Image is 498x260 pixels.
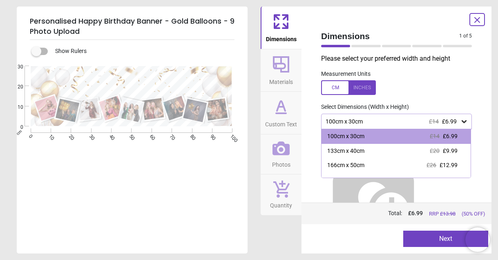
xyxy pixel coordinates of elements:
span: 0 [8,124,23,131]
span: 10 [8,104,23,111]
span: Dimensions [321,30,459,42]
div: Total: [320,209,485,218]
span: Custom Text [265,117,297,129]
span: Quantity [270,198,292,210]
h5: Personalised Happy Birthday Banner - Gold Balloons - 9 Photo Upload [30,13,234,40]
div: Show Rulers [36,46,248,56]
button: Custom Text [261,92,301,134]
span: £9.99 [443,148,458,154]
img: Helper for size comparison [321,142,426,247]
span: (50% OFF) [462,210,485,218]
span: £ [408,209,423,218]
div: 100cm x 30cm [327,132,364,141]
span: cm [15,129,22,136]
span: £12.99 [440,162,458,168]
span: £6.99 [442,118,457,125]
button: Dimensions [261,7,301,49]
div: 166cm x 50cm [327,161,364,170]
span: Materials [269,74,293,86]
span: 1 of 5 [459,33,472,40]
label: Measurement Units [321,70,371,78]
label: Select Dimensions (Width x Height) [315,103,409,111]
span: 6.99 [411,210,423,216]
span: £26 [427,162,436,168]
span: £14 [429,118,439,125]
button: Next [403,231,489,247]
div: 100cm x 30cm [325,118,460,125]
span: RRP [429,210,456,218]
div: 133cm x 40cm [327,147,364,155]
span: 30 [8,64,23,71]
span: £16.99 [440,176,458,183]
p: Please select your preferred width and height [321,54,478,63]
div: 200cm x 60cm [327,176,364,184]
button: Materials [261,49,301,92]
span: Dimensions [266,31,297,44]
button: Quantity [261,174,301,215]
span: Photos [272,157,290,169]
span: £ 13.98 [440,211,456,217]
span: £6.99 [443,133,458,139]
span: £14 [430,133,440,139]
button: Photos [261,134,301,174]
span: £20 [430,148,440,154]
span: £34 [427,176,436,183]
iframe: Brevo live chat [465,227,490,252]
span: 20 [8,84,23,90]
